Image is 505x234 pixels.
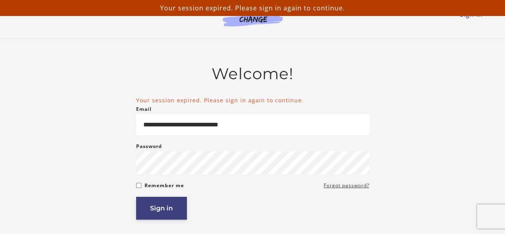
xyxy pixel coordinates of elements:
[3,3,502,13] p: Your session expired. Please sign in again to continue.
[214,8,291,26] img: Agents of Change Logo
[136,96,369,104] li: Your session expired. Please sign in again to continue.
[145,181,184,190] label: Remember me
[136,64,369,83] h2: Welcome!
[136,197,187,220] button: Sign in
[136,142,162,151] label: Password
[136,104,152,114] label: Email
[324,181,369,190] a: Forgot password?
